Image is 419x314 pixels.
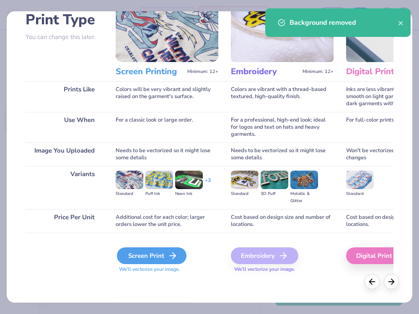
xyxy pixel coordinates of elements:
[116,209,218,233] div: Additional cost for each color; larger orders lower the unit price.
[231,171,259,189] img: Standard
[26,209,103,233] div: Price Per Unit
[290,171,318,189] img: Metallic & Glitter
[26,143,103,166] div: Image You Uploaded
[175,171,203,189] img: Neon Ink
[187,69,218,75] span: Minimum: 12+
[116,171,143,189] img: Standard
[261,171,288,189] img: 3D Puff
[26,166,103,209] div: Variants
[116,190,143,197] div: Standard
[145,171,173,189] img: Puff Ink
[26,112,103,143] div: Use When
[116,112,218,143] div: For a classic look or large order.
[231,81,334,112] div: Colors are vibrant with a thread-based textured, high-quality finish.
[117,247,186,264] div: Screen Print
[231,66,299,77] h3: Embroidery
[116,66,184,77] h3: Screen Printing
[346,171,374,189] img: Standard
[116,143,218,166] div: Needs to be vectorized so it might lose some details
[116,81,218,112] div: Colors will be very vibrant and slightly raised on the garment's surface.
[346,190,374,197] div: Standard
[231,112,334,143] div: For a professional, high-end look; ideal for logos and text on hats and heavy garments.
[231,143,334,166] div: Needs to be vectorized so it might lose some details
[290,190,318,205] div: Metallic & Glitter
[290,18,398,28] div: Background removed
[205,177,211,191] div: + 3
[26,34,103,41] p: You can change this later.
[175,190,203,197] div: Neon Ink
[116,266,218,273] span: We'll vectorize your image.
[231,190,259,197] div: Standard
[145,190,173,197] div: Puff Ink
[231,247,298,264] div: Embroidery
[303,69,334,75] span: Minimum: 12+
[398,18,404,28] button: close
[346,66,414,77] h3: Digital Printing
[231,209,334,233] div: Cost based on design size and number of locations.
[261,190,288,197] div: 3D Puff
[26,81,103,112] div: Prints Like
[231,266,334,273] span: We'll vectorize your image.
[346,247,416,264] div: Digital Print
